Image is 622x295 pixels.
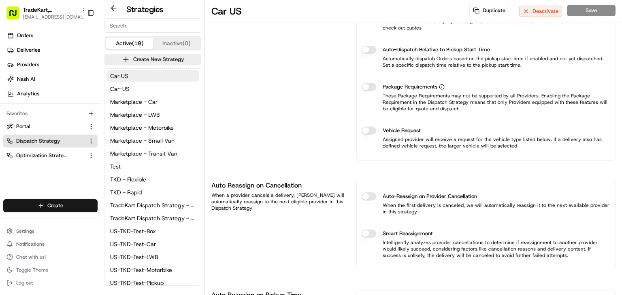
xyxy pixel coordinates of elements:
button: US-TKD-Test-Pickup [107,277,199,289]
button: Inactive (0) [153,38,200,49]
p: These Package Requirements may not be supported by all Providers. Enabling the Package Requiremen... [362,93,610,112]
span: Nash AI [17,76,35,83]
div: When a provider cancels a delivery, [PERSON_NAME] will automatically reassign to the next eligibl... [211,192,347,211]
span: 11:49 AM [72,82,96,88]
button: Marketplace - Car [107,96,199,107]
span: Chat with us! [16,254,46,260]
button: Dispatch Strategy [3,135,98,147]
span: Test [110,162,121,171]
img: 1736555255976-a54dd68f-1ca7-489b-9aae-adbdc363a1c4 [16,177,23,183]
div: Thanks [124,29,143,38]
span: Analytics [17,90,39,97]
span: Orders [17,32,33,39]
span: US-TKD-Test-Pickup [110,279,164,287]
button: Log out [3,277,98,289]
button: Toggle Theme [3,264,98,276]
div: Favorites [3,107,98,120]
a: US-TKD-Test-Motorbike [107,264,199,276]
span: • [68,82,71,88]
img: Go home [21,6,31,16]
span: [PERSON_NAME] [26,82,66,88]
button: [EMAIL_ADDRESS][DOMAIN_NAME] [23,14,87,20]
span: Portal [16,123,30,130]
span: Log out [16,280,33,286]
button: TradeKart Dispatch Strategy - Auto Assign [107,200,199,211]
h1: Auto Reassign on Cancellation [211,181,347,190]
img: 1736555255976-a54dd68f-1ca7-489b-9aae-adbdc363a1c4 [16,72,23,78]
span: TradeKart, [GEOGRAPHIC_DATA] [23,6,79,14]
button: Marketplace - Small Van [107,135,199,146]
span: Marketplace - Motorbike [110,124,174,132]
label: Vehicle Request [383,126,421,135]
span: 11:52 AM [124,128,147,135]
button: Car-US [107,83,199,95]
a: US-TKD-Test-LWB [107,251,199,263]
button: Package Requirements [439,84,445,90]
button: Marketplace - Motorbike [107,122,199,133]
span: 11:49 AM [124,44,147,51]
button: back [8,6,18,16]
span: Toggle Theme [16,267,49,273]
label: Auto-Reassign on Provider Cancellation [383,192,477,200]
button: Create [3,199,98,212]
span: US-TKD-Test-Box [110,227,156,235]
div: What is your email [PERSON_NAME]? [53,103,143,122]
input: Search [104,18,201,33]
span: Package Requirements [383,83,437,91]
a: Providers [3,58,101,71]
span: US-TKD-Test-Car [110,240,156,248]
a: Portal [6,123,85,130]
span: Marketplace - Transit Van [110,150,177,158]
button: TKD - Rapid [107,187,199,198]
img: 1736555255976-a54dd68f-1ca7-489b-9aae-adbdc363a1c4 [16,156,23,162]
p: Intelligently analyzes provider cancellations to determine if reassignment to another provider wo... [362,239,610,259]
button: Send [140,227,150,236]
span: [PERSON_NAME] [26,187,66,193]
button: Optimization Strategy [3,149,98,162]
span: 11:54 AM [72,187,96,193]
button: Settings [3,225,98,237]
p: Pleasure! [30,64,56,74]
button: Portal [3,120,98,133]
p: [EMAIL_ADDRESS][DOMAIN_NAME] [30,148,127,158]
button: US-TKD-Test-Car [107,238,199,250]
button: TradeKart, [GEOGRAPHIC_DATA][EMAIL_ADDRESS][DOMAIN_NAME] [3,3,84,23]
span: Car-US [110,85,130,93]
span: TKD - Rapid [110,188,142,196]
label: Auto-Dispatch Relative to Pickup Start Time [383,46,490,54]
p: I see you have sent the email as well [30,169,133,179]
a: Orders [3,29,101,42]
p: Automatically dispatch Orders based on the pickup start time if enabled and not yet dispatched. S... [362,55,610,68]
span: Providers [17,61,39,68]
button: Active (18) [106,38,153,49]
div: Yes, thank you. [101,208,143,218]
span: US-TKD-Test-LWB [110,253,158,261]
a: US-TKD-Test-Box [107,225,199,237]
span: Dispatch Strategy [16,137,60,145]
a: Analytics [3,87,101,100]
span: Marketplace - Car [110,98,158,106]
a: Test [107,161,199,172]
label: Smart Reassignment [383,230,433,238]
a: Deliveries [3,44,101,57]
span: • [68,187,71,193]
p: Assigned provider will receive a request for the vehicle type listed below. If a delivery also ha... [362,136,610,149]
span: Deliveries [17,46,40,54]
button: TradeKart Dispatch Strategy - Choice Assign [107,213,199,224]
button: Notifications [3,238,98,250]
span: TradeKart Dispatch Strategy - Auto Assign [110,201,196,209]
a: Optimization Strategy [6,152,85,159]
span: Optimization Strategy [16,152,67,159]
button: Chat with us! [3,251,98,263]
button: Marketplace - LWB [107,109,199,120]
span: Marketplace - LWB [110,111,160,119]
a: Nash AI [3,73,101,86]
